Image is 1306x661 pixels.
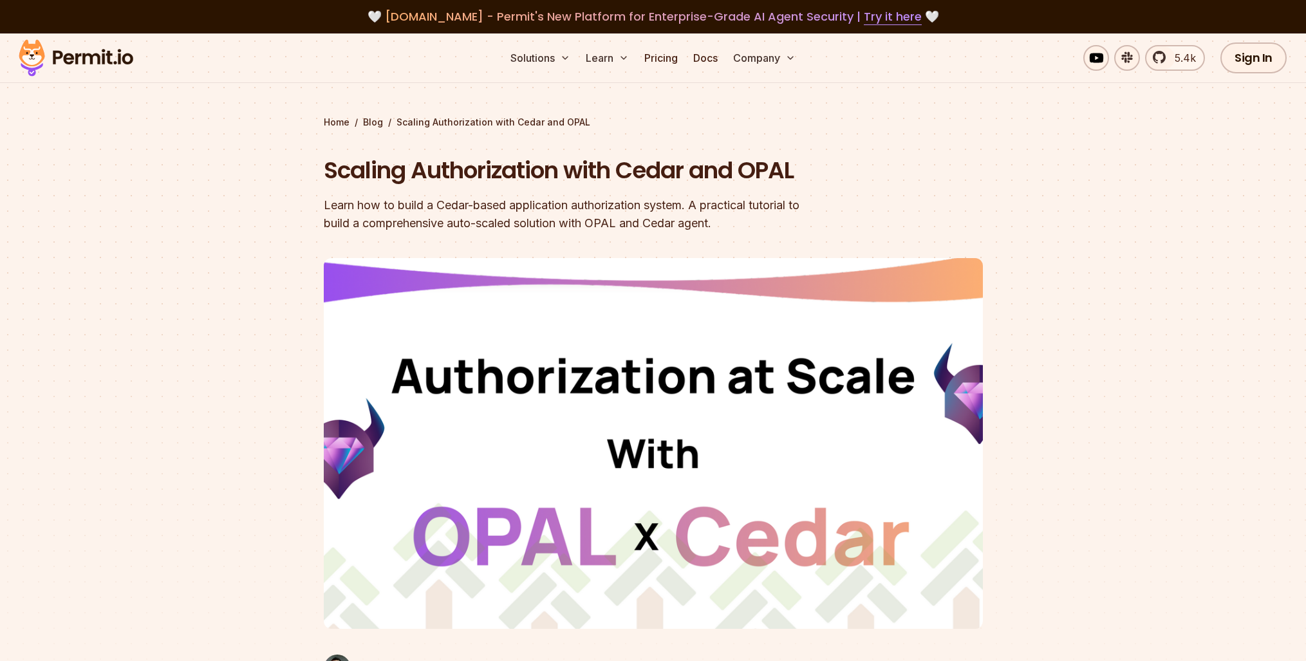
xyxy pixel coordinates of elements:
[363,116,383,129] a: Blog
[324,116,983,129] div: / /
[1220,42,1287,73] a: Sign In
[864,8,922,25] a: Try it here
[13,36,139,80] img: Permit logo
[728,45,801,71] button: Company
[31,8,1275,26] div: 🤍 🤍
[639,45,683,71] a: Pricing
[581,45,634,71] button: Learn
[1145,45,1205,71] a: 5.4k
[1167,50,1196,66] span: 5.4k
[688,45,723,71] a: Docs
[505,45,575,71] button: Solutions
[385,8,922,24] span: [DOMAIN_NAME] - Permit's New Platform for Enterprise-Grade AI Agent Security |
[324,258,983,629] img: Scaling Authorization with Cedar and OPAL
[324,154,818,187] h1: Scaling Authorization with Cedar and OPAL
[324,116,350,129] a: Home
[324,196,818,232] div: Learn how to build a Cedar-based application authorization system. A practical tutorial to build ...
